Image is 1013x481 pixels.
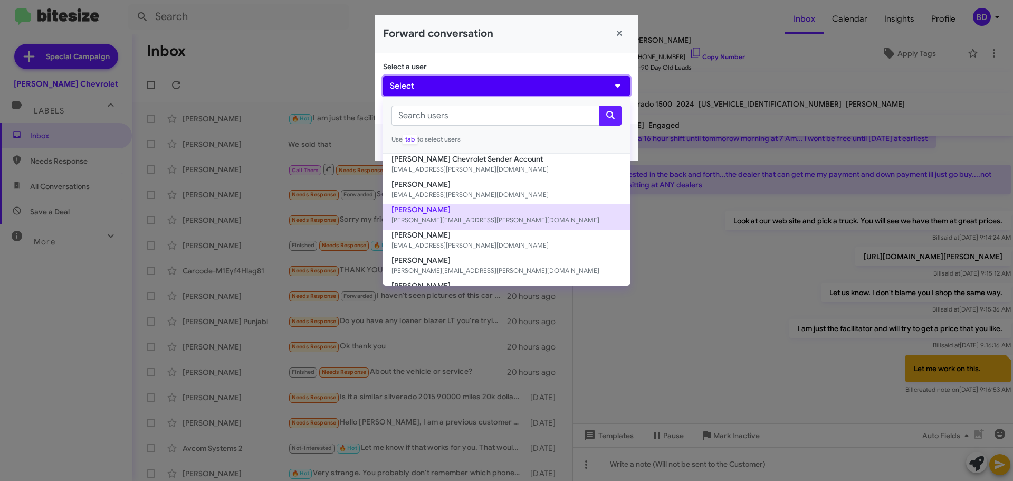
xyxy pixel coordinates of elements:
h2: Forward conversation [383,25,493,42]
p: Select a user [383,61,630,72]
small: [PERSON_NAME][EMAIL_ADDRESS][PERSON_NAME][DOMAIN_NAME] [391,215,622,225]
small: [PERSON_NAME][EMAIL_ADDRESS][PERSON_NAME][DOMAIN_NAME] [391,266,622,276]
small: [EMAIL_ADDRESS][PERSON_NAME][DOMAIN_NAME] [391,190,622,200]
input: Search users [391,106,600,126]
button: [PERSON_NAME][PERSON_NAME][EMAIL_ADDRESS][PERSON_NAME][DOMAIN_NAME] [383,280,630,306]
button: Close [609,23,630,44]
small: [EMAIL_ADDRESS][PERSON_NAME][DOMAIN_NAME] [391,164,622,175]
small: Use to select users [391,134,622,145]
small: [EMAIL_ADDRESS][PERSON_NAME][DOMAIN_NAME] [391,240,622,251]
span: tab [403,135,417,144]
button: [PERSON_NAME][EMAIL_ADDRESS][PERSON_NAME][DOMAIN_NAME] [383,179,630,204]
button: [PERSON_NAME] Chevrolet Sender Account[EMAIL_ADDRESS][PERSON_NAME][DOMAIN_NAME] [383,154,630,179]
button: [PERSON_NAME][EMAIL_ADDRESS][PERSON_NAME][DOMAIN_NAME] [383,230,630,255]
span: Select [390,80,414,92]
button: Select [383,76,630,96]
button: [PERSON_NAME][PERSON_NAME][EMAIL_ADDRESS][PERSON_NAME][DOMAIN_NAME] [383,255,630,280]
button: [PERSON_NAME][PERSON_NAME][EMAIL_ADDRESS][PERSON_NAME][DOMAIN_NAME] [383,204,630,230]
